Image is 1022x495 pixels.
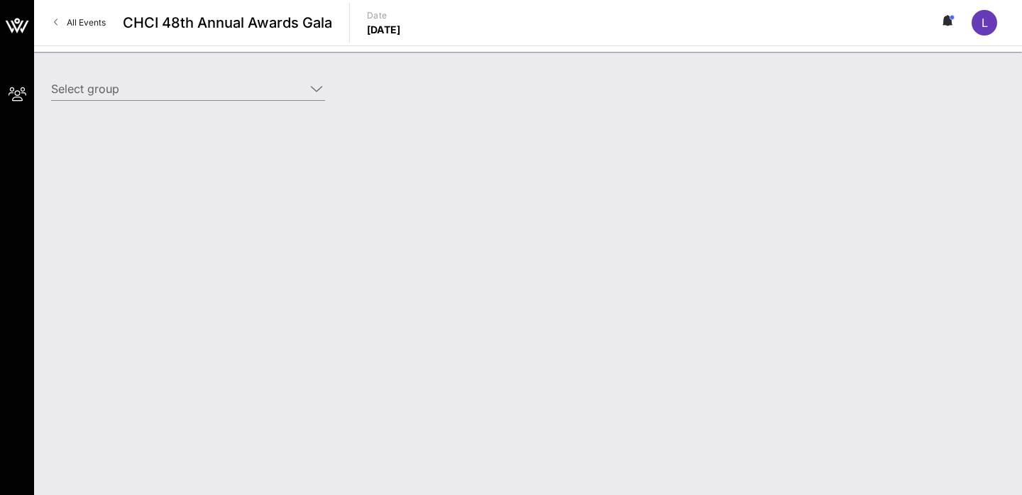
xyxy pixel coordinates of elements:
[367,23,401,37] p: [DATE]
[982,16,988,30] span: L
[67,17,106,28] span: All Events
[123,12,332,33] span: CHCI 48th Annual Awards Gala
[972,10,997,36] div: L
[367,9,401,23] p: Date
[45,11,114,34] a: All Events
